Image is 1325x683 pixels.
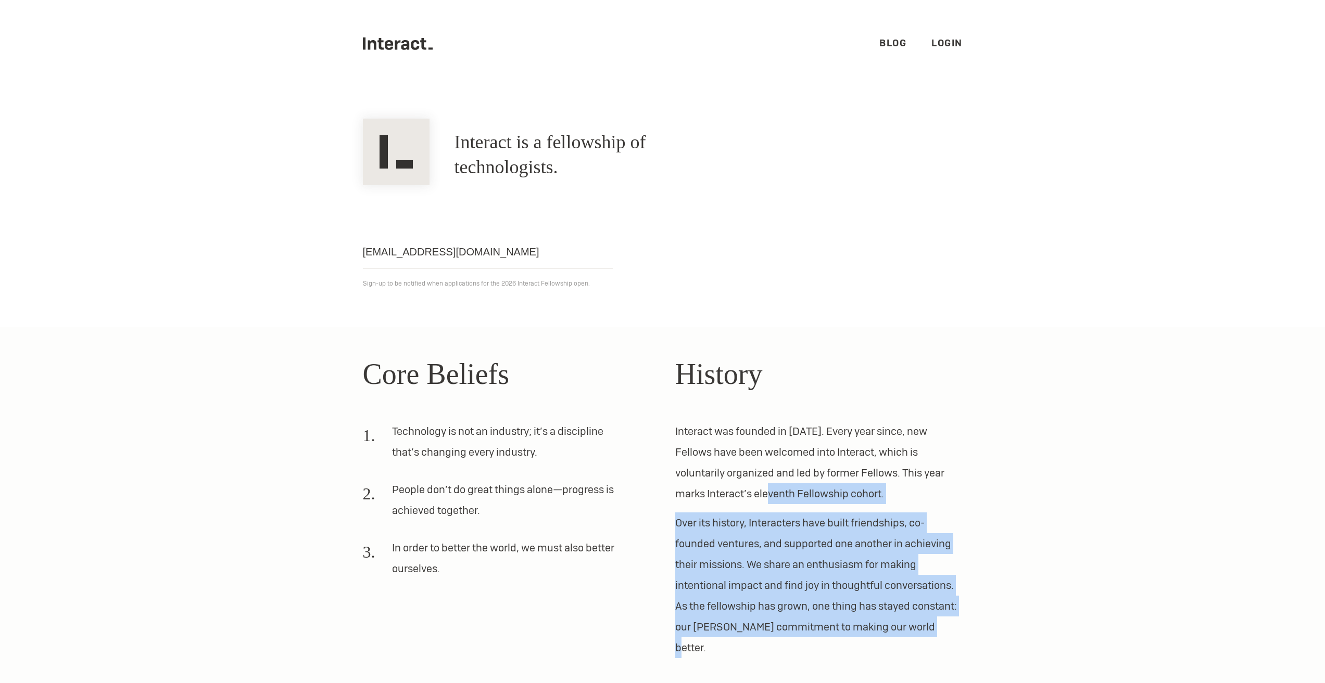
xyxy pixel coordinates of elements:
[363,421,625,471] li: Technology is not an industry; it’s a discipline that’s changing every industry.
[363,352,650,396] h2: Core Beliefs
[363,277,963,290] p: Sign-up to be notified when applications for the 2026 Interact Fellowship open.
[675,352,963,396] h2: History
[363,479,625,529] li: People don’t do great things alone—progress is achieved together.
[455,130,736,180] h1: Interact is a fellowship of technologists.
[363,119,430,185] img: Interact Logo
[675,512,963,658] p: Over its history, Interacters have built friendships, co-founded ventures, and supported one anot...
[363,235,613,269] input: Email address...
[675,421,963,504] p: Interact was founded in [DATE]. Every year since, new Fellows have been welcomed into Interact, w...
[931,37,963,49] a: Login
[363,537,625,587] li: In order to better the world, we must also better ourselves.
[879,37,906,49] a: Blog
